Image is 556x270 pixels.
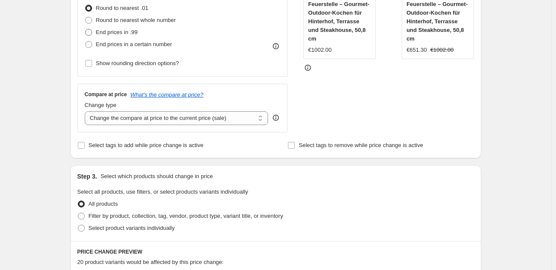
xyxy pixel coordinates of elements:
[272,113,280,122] div: help
[89,142,204,148] span: Select tags to add while price change is active
[85,91,127,98] h3: Compare at price
[77,188,248,195] span: Select all products, use filters, or select products variants individually
[100,172,213,181] p: Select which products should change in price
[96,60,179,66] span: Show rounding direction options?
[89,225,175,231] span: Select product variants individually
[96,29,138,35] span: End prices in .99
[430,46,454,54] strike: €1002.00
[89,201,118,207] span: All products
[406,46,427,54] div: €651.30
[77,248,474,255] h6: PRICE CHANGE PREVIEW
[89,213,283,219] span: Filter by product, collection, tag, vendor, product type, variant title, or inventory
[299,142,423,148] span: Select tags to remove while price change is active
[96,17,176,23] span: Round to nearest whole number
[77,259,224,265] span: 20 product variants would be affected by this price change:
[308,46,332,54] div: €1002.00
[77,172,97,181] h2: Step 3.
[96,5,148,11] span: Round to nearest .01
[96,41,172,47] span: End prices in a certain number
[85,102,117,108] span: Change type
[131,91,204,98] button: What's the compare at price?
